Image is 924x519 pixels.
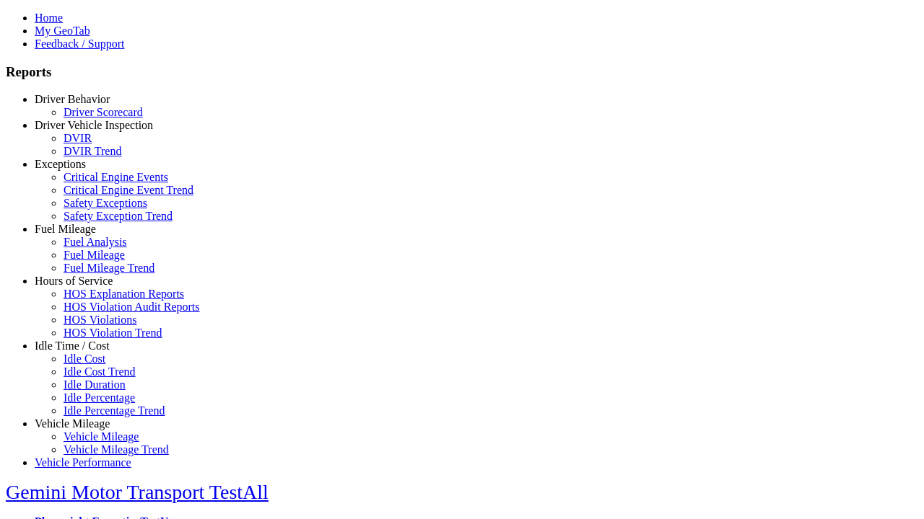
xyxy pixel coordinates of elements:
[6,481,269,503] a: Gemini Motor Transport TestAll
[35,37,124,50] a: Feedback / Support
[35,93,110,105] a: Driver Behavior
[64,197,147,209] a: Safety Exceptions
[64,327,162,339] a: HOS Violation Trend
[64,301,200,313] a: HOS Violation Audit Reports
[35,275,113,287] a: Hours of Service
[64,106,143,118] a: Driver Scorecard
[64,132,92,144] a: DVIR
[35,417,110,430] a: Vehicle Mileage
[35,223,96,235] a: Fuel Mileage
[64,443,169,456] a: Vehicle Mileage Trend
[64,171,168,183] a: Critical Engine Events
[64,262,154,274] a: Fuel Mileage Trend
[64,288,184,300] a: HOS Explanation Reports
[64,236,127,248] a: Fuel Analysis
[64,365,136,378] a: Idle Cost Trend
[64,378,126,391] a: Idle Duration
[35,158,86,170] a: Exceptions
[64,404,165,417] a: Idle Percentage Trend
[64,249,125,261] a: Fuel Mileage
[64,184,193,196] a: Critical Engine Event Trend
[35,340,110,352] a: Idle Time / Cost
[64,210,173,222] a: Safety Exception Trend
[64,314,136,326] a: HOS Violations
[6,64,918,80] h3: Reports
[35,456,131,469] a: Vehicle Performance
[64,391,135,404] a: Idle Percentage
[35,12,63,24] a: Home
[64,430,139,443] a: Vehicle Mileage
[35,25,90,37] a: My GeoTab
[35,119,153,131] a: Driver Vehicle Inspection
[64,145,121,157] a: DVIR Trend
[64,352,105,365] a: Idle Cost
